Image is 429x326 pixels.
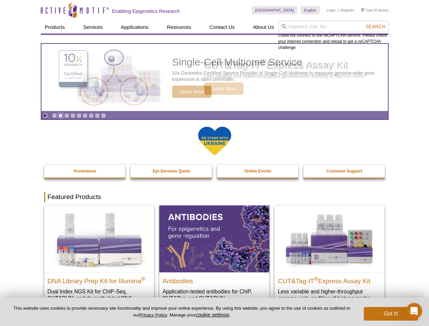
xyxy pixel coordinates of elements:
p: Application-tested antibodies for ChIP, CUT&Tag, and CUT&RUN. [163,288,266,302]
img: All Antibodies [159,205,269,272]
a: Cart [361,8,373,13]
a: Epi-Services Quote [130,165,213,178]
a: Services [79,21,107,34]
h2: Enabling Epigenetics Research [112,8,180,14]
a: Online Events [217,165,299,178]
button: cookie settings [196,312,229,318]
a: About Us [249,21,278,34]
strong: Customer Support [326,169,362,174]
a: Go to slide 1 [52,113,57,118]
a: Resources [163,21,195,34]
a: Privacy Policy [139,312,167,318]
h2: Featured Products [44,192,385,202]
iframe: Intercom live chat [406,303,422,319]
sup: ® [314,276,318,282]
a: Login [326,8,336,13]
a: All Antibodies Antibodies Application-tested antibodies for ChIP, CUT&Tag, and CUT&RUN. [159,205,269,308]
a: Applications [117,21,153,34]
button: Search [363,23,387,30]
a: [GEOGRAPHIC_DATA] [252,6,298,14]
img: DNA Library Prep Kit for Illumina [44,205,154,272]
a: Customer Support [303,165,386,178]
p: Dual Index NGS Kit for ChIP-Seq, CUT&RUN, and ds methylated DNA assays. [48,288,151,309]
a: Go to slide 4 [70,113,75,118]
a: Go to slide 7 [89,113,94,118]
sup: ® [141,276,145,282]
strong: Promotions [74,169,96,174]
a: Go to slide 8 [95,113,100,118]
p: This website uses cookies to provide necessary site functionality and improve your online experie... [11,305,353,318]
h2: NRAS In-well Lysis ELISA Kit [204,60,342,70]
a: English [301,6,320,14]
img: Your Cart [361,8,364,12]
li: (0 items) [361,6,389,14]
h2: Antibodies [163,274,266,285]
div: Could not connect to the reCAPTCHA service. Please check your internet connection and reload to g... [278,21,389,51]
p: Fast, sensitive, and highly specific quantification of human NRAS. [204,73,342,79]
img: CUT&Tag-IT® Express Assay Kit [274,205,385,272]
a: CUT&Tag-IT® Express Assay Kit CUT&Tag-IT®Express Assay Kit Less variable and higher-throughput ge... [274,205,385,308]
a: DNA Library Prep Kit for Illumina DNA Library Prep Kit for Illumina® Dual Index NGS Kit for ChIP-... [44,205,154,315]
a: Go to slide 2 [58,113,63,118]
img: We Stand With Ukraine [198,126,232,156]
strong: Online Events [244,169,271,174]
a: Toggle autoplay [43,113,48,118]
a: Go to slide 6 [83,113,88,118]
li: | [338,6,339,14]
a: Contact Us [205,21,239,34]
strong: Epi-Services Quote [153,169,190,174]
span: Learn More [204,83,244,95]
span: Search [365,24,385,29]
h2: DNA Library Prep Kit for Illumina [48,274,151,285]
a: Go to slide 5 [76,113,82,118]
a: Products [41,21,69,34]
p: Less variable and higher-throughput genome-wide profiling of histone marks​. [278,288,381,302]
a: Go to slide 3 [64,113,69,118]
button: Got it! [364,307,418,321]
a: Go to slide 9 [101,113,106,118]
a: NRAS In-well Lysis ELISA Kit NRAS In-well Lysis ELISA Kit Fast, sensitive, and highly specific qu... [41,44,388,111]
img: NRAS In-well Lysis ELISA Kit [68,54,170,101]
h2: CUT&Tag-IT Express Assay Kit [278,274,381,285]
article: NRAS In-well Lysis ELISA Kit [41,44,388,111]
a: Promotions [44,165,126,178]
a: Register [340,8,354,13]
input: Keyword, Cat. No. [278,21,389,32]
